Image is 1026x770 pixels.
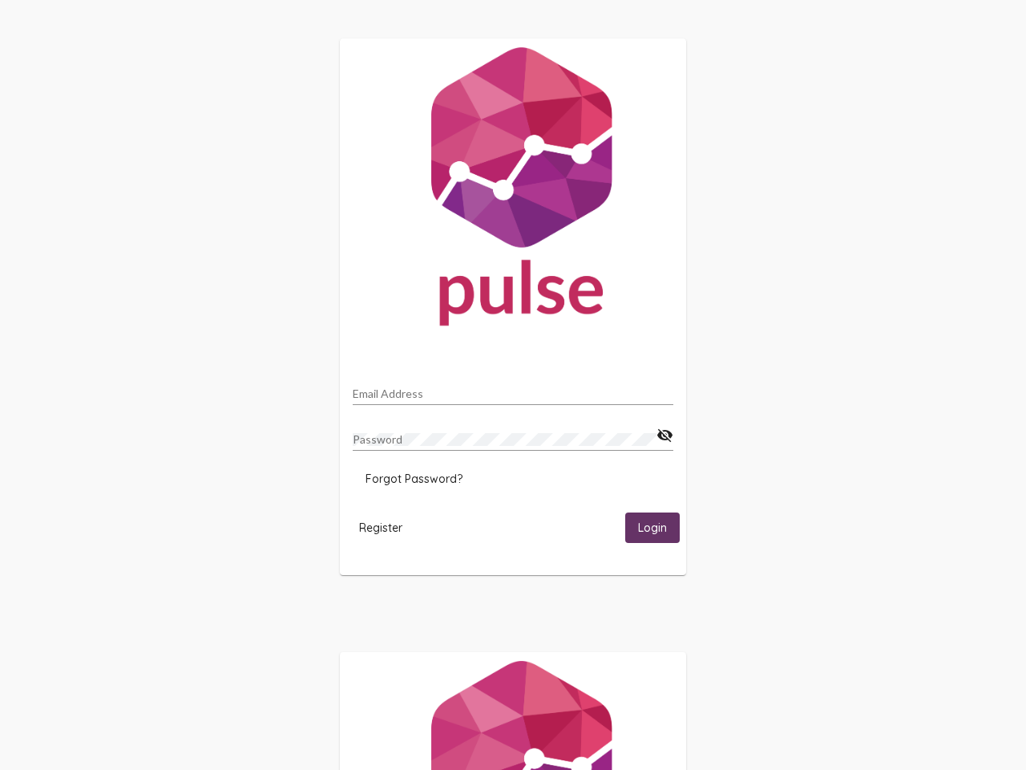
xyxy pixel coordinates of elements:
img: Pulse For Good Logo [340,38,686,342]
span: Register [359,521,402,535]
button: Register [346,513,415,542]
span: Login [638,521,667,536]
span: Forgot Password? [366,472,463,486]
button: Forgot Password? [353,464,475,493]
button: Login [625,513,680,542]
mat-icon: visibility_off [656,426,673,445]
